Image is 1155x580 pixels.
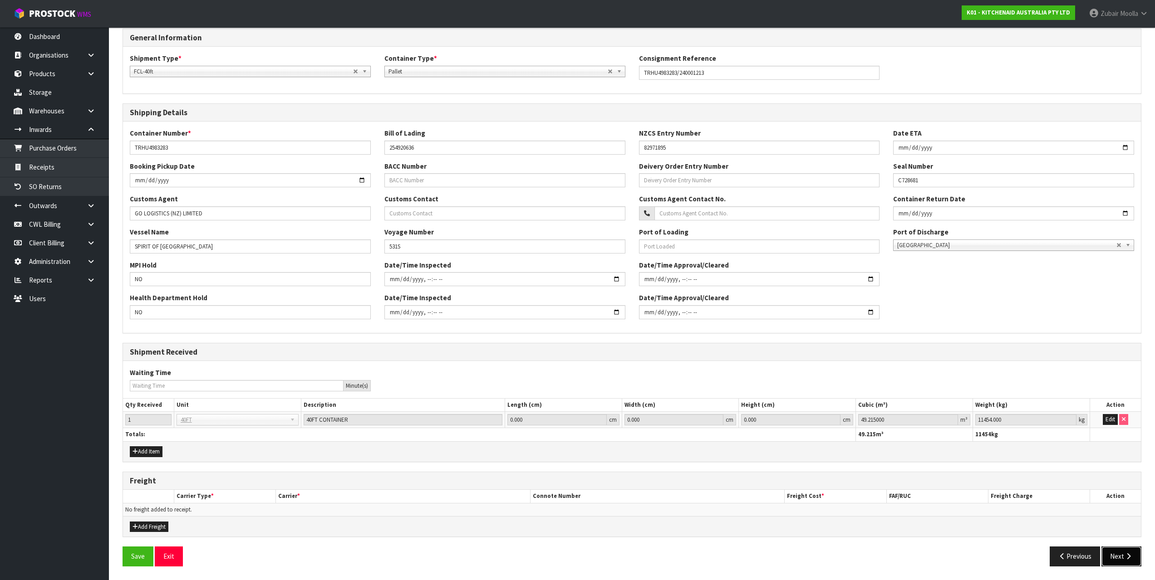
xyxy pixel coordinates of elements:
input: Port Loaded [639,239,880,253]
th: m³ [856,428,973,441]
input: Bill of Lading [384,141,625,155]
label: NZCS Entry Number [639,128,701,138]
label: Date/Time Inspected [384,260,451,270]
label: Consignment Reference [639,54,716,63]
input: Deivery Order Entry Number [639,173,880,187]
input: MPI Hold [130,272,371,286]
input: Date/Time Inspected [639,272,880,286]
th: Carrier Type [174,490,275,503]
th: Freight Charge [988,490,1090,503]
label: Customs Agent [130,194,178,204]
h3: Shipping Details [130,108,1134,117]
th: kg [973,428,1090,441]
label: Port of Loading [639,227,688,237]
th: Freight Cost [785,490,886,503]
button: Previous [1050,546,1101,566]
input: Entry Number [639,141,880,155]
input: Cubic [858,414,958,425]
input: BACC Number [384,173,625,187]
th: Unit [174,399,301,412]
input: Customs Agent Contact No. [654,206,880,220]
button: Add Freight [130,522,168,532]
span: 11454 [975,430,991,438]
h3: General Information [130,34,1134,42]
span: 49.215 [858,430,876,438]
label: Deivery Order Entry Number [639,161,728,171]
input: Description [304,414,502,425]
label: Container Type [384,54,437,63]
span: 40FT [181,414,286,425]
div: Minute(s) [344,380,371,391]
label: Booking Pickup Date [130,161,195,171]
div: cm [723,414,736,425]
button: Exit [155,546,183,566]
h3: Shipment Received [130,348,1134,356]
input: Consignment Reference [639,66,880,80]
input: Height [741,414,840,425]
label: BACC Number [384,161,427,171]
input: Seal Number [893,173,1134,187]
label: Date/Time Inspected [384,293,451,302]
input: Date/Time Inspected [384,272,625,286]
input: Voyage Number [384,239,625,253]
th: Connote Number [530,490,785,503]
label: Health Department Hold [130,293,207,302]
th: Action [1090,399,1141,412]
input: Qty Received [125,414,172,425]
span: Moolla [1120,9,1138,18]
th: Length (cm) [505,399,622,412]
input: Customs Agent [130,206,371,220]
label: Date/Time Approval/Cleared [639,293,729,302]
input: Container Return Date [893,206,1134,220]
input: Customs Contact [384,206,625,220]
small: WMS [77,10,91,19]
th: Action [1090,490,1141,503]
div: cm [607,414,619,425]
label: Vessel Name [130,227,169,237]
label: Date ETA [893,128,922,138]
span: Pallet [388,66,608,77]
span: ProStock [29,8,75,19]
input: Date/Time Inspected [639,305,880,319]
span: [GEOGRAPHIC_DATA] [897,240,1116,251]
td: No freight added to receipt. [123,503,1141,516]
label: MPI Hold [130,260,157,270]
button: Next [1101,546,1141,566]
input: Width [624,414,724,425]
input: Weight [975,414,1076,425]
th: FAF/RUC [886,490,988,503]
th: Cubic (m³) [856,399,973,412]
label: Voyage Number [384,227,434,237]
th: Carrier [275,490,530,503]
button: Save [123,546,153,566]
button: Add Item [130,446,162,457]
strong: K01 - KITCHENAID AUSTRALIA PTY LTD [967,9,1070,16]
div: m³ [958,414,970,425]
div: cm [840,414,853,425]
span: FCL-40ft [134,66,353,77]
th: Totals: [123,428,856,441]
a: K01 - KITCHENAID AUSTRALIA PTY LTD [962,5,1075,20]
input: Container Number [130,141,371,155]
input: Length [507,414,607,425]
input: Date/Time Inspected [384,305,625,319]
label: Shipment Type [130,54,182,63]
label: Container Number [130,128,191,138]
input: Waiting Time [130,380,344,391]
label: Customs Contact [384,194,438,204]
label: Bill of Lading [384,128,425,138]
input: Health Department Hold [130,305,371,319]
label: Container Return Date [893,194,965,204]
label: Date/Time Approval/Cleared [639,260,729,270]
th: Width (cm) [622,399,739,412]
th: Height (cm) [739,399,856,412]
th: Description [301,399,505,412]
span: Shipping Details [123,22,1141,573]
input: Vessel Name [130,239,371,253]
button: Edit [1103,414,1118,425]
input: Cont. Bookin Date [130,173,371,187]
img: cube-alt.png [14,8,25,19]
span: Zubair [1101,9,1119,18]
div: kg [1076,414,1087,425]
label: Customs Agent Contact No. [639,194,726,204]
